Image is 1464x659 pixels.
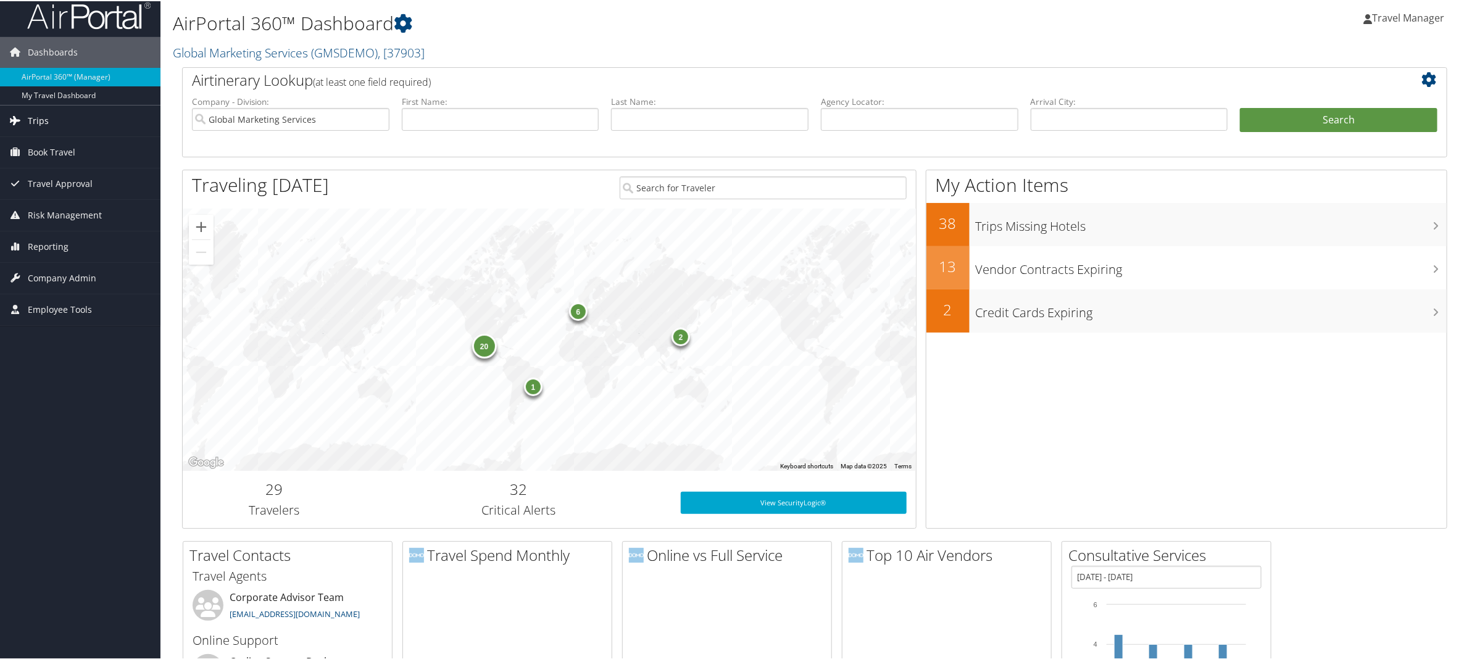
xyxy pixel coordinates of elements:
span: (at least one field required) [313,74,431,88]
div: 20 [472,333,496,357]
img: domo-logo.png [849,547,863,562]
h2: 32 [375,478,662,499]
span: Travel Manager [1372,10,1444,23]
img: domo-logo.png [629,547,644,562]
h2: 38 [926,212,970,233]
h2: Travel Spend Monthly [409,544,612,565]
h2: 29 [192,478,357,499]
a: Terms (opens in new tab) [895,462,912,468]
div: 1 [524,376,543,395]
h3: Travel Agents [193,566,383,584]
h2: Travel Contacts [189,544,392,565]
h2: 2 [926,298,970,319]
h2: 13 [926,255,970,276]
h3: Critical Alerts [375,500,662,518]
a: 2Credit Cards Expiring [926,288,1447,331]
span: Dashboards [28,36,78,67]
h2: Consultative Services [1068,544,1271,565]
button: Zoom in [189,213,214,238]
a: View SecurityLogic® [681,491,907,513]
img: domo-logo.png [409,547,424,562]
span: Company Admin [28,262,96,292]
li: Corporate Advisor Team [186,589,389,629]
a: Global Marketing Services [173,43,425,60]
h1: Traveling [DATE] [192,171,329,197]
span: ( GMSDEMO ) [311,43,378,60]
label: Arrival City: [1031,94,1228,107]
h2: Top 10 Air Vendors [849,544,1051,565]
h3: Trips Missing Hotels [976,210,1447,234]
span: Trips [28,104,49,135]
h3: Online Support [193,631,383,648]
span: Book Travel [28,136,75,167]
h3: Travelers [192,500,357,518]
span: Risk Management [28,199,102,230]
h2: Online vs Full Service [629,544,831,565]
div: 6 [569,301,588,320]
tspan: 4 [1094,639,1097,647]
label: Agency Locator: [821,94,1018,107]
label: First Name: [402,94,599,107]
span: Employee Tools [28,293,92,324]
h3: Vendor Contracts Expiring [976,254,1447,277]
label: Company - Division: [192,94,389,107]
input: Search for Traveler [620,175,907,198]
a: 38Trips Missing Hotels [926,202,1447,245]
label: Last Name: [611,94,809,107]
h3: Credit Cards Expiring [976,297,1447,320]
a: Open this area in Google Maps (opens a new window) [186,454,227,470]
button: Keyboard shortcuts [781,461,834,470]
button: Search [1240,107,1437,131]
span: , [ 37903 ] [378,43,425,60]
h1: My Action Items [926,171,1447,197]
a: 13Vendor Contracts Expiring [926,245,1447,288]
h2: Airtinerary Lookup [192,68,1332,89]
h1: AirPortal 360™ Dashboard [173,9,1029,35]
button: Zoom out [189,239,214,263]
span: Reporting [28,230,69,261]
tspan: 6 [1094,600,1097,607]
div: 2 [672,326,690,345]
span: Travel Approval [28,167,93,198]
span: Map data ©2025 [841,462,888,468]
a: [EMAIL_ADDRESS][DOMAIN_NAME] [230,607,360,618]
img: Google [186,454,227,470]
